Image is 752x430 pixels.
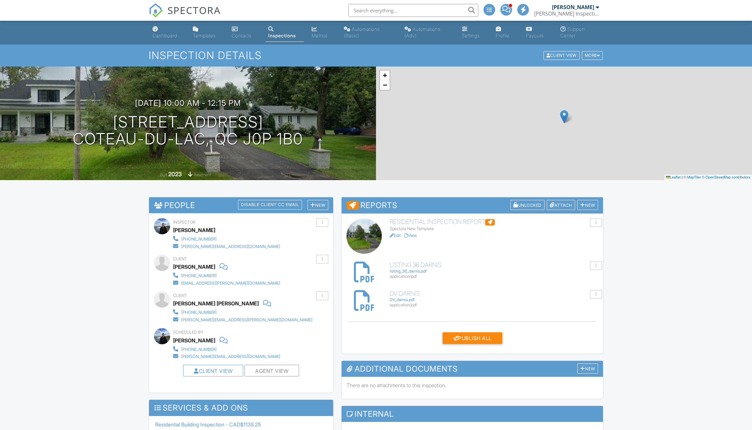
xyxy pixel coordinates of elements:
div: [PERSON_NAME][EMAIL_ADDRESS][DOMAIN_NAME] [181,354,280,359]
div: Dashboard [153,33,177,38]
a: [EMAIL_ADDRESS][PERSON_NAME][DOMAIN_NAME] [173,279,280,286]
a: Inspections [266,23,304,42]
div: 2023 [168,171,182,178]
div: Attach [547,200,575,210]
div: [EMAIL_ADDRESS][PERSON_NAME][DOMAIN_NAME] [181,281,280,286]
div: [PHONE_NUMBER] [181,237,217,242]
div: [PHONE_NUMBER] [181,273,217,278]
a: Metrics [309,23,336,42]
a: [PERSON_NAME][EMAIL_ADDRESS][DOMAIN_NAME] [173,352,280,360]
a: [PHONE_NUMBER] [173,308,312,315]
a: DV darnis DV_darnis.pdf application/pdf [390,290,598,308]
div: Templates [193,33,216,38]
div: Automations (Basic) [344,26,380,38]
a: Support Center [558,23,602,42]
a: Settings [459,23,488,42]
span: Client [173,293,187,298]
a: Contacts [229,23,260,42]
a: Payouts [523,23,553,42]
span: | [682,175,683,179]
span: basement [194,172,211,177]
div: application/pdf [390,302,598,308]
a: [PERSON_NAME][EMAIL_ADDRESS][PERSON_NAME][DOMAIN_NAME] [173,316,312,323]
a: Dashboard [150,23,185,42]
h3: Additional Documents [342,361,603,377]
h6: DV darnis [390,290,598,297]
a: [PHONE_NUMBER] [173,272,280,279]
div: [PERSON_NAME] [PERSON_NAME] [173,299,259,308]
h3: People [149,197,333,213]
div: application/pdf [390,274,598,279]
div: Support Center [560,26,585,38]
span: Client [173,256,187,261]
div: [PERSON_NAME][EMAIL_ADDRESS][DOMAIN_NAME] [181,244,280,249]
div: New [577,363,598,374]
div: Contacts [232,33,252,38]
div: Inspections [268,33,296,38]
span: SPECTORA [168,3,221,17]
div: Payouts [526,33,544,38]
a: [PHONE_NUMBER] [173,235,280,242]
img: The Best Home Inspection Software - Spectora [149,3,163,18]
a: Residential Inspection Report Spectora New Template [390,218,598,231]
span: + [383,71,387,79]
a: Client View [194,368,232,374]
div: Automations (Adv) [405,26,441,38]
a: View [405,233,417,238]
a: listing 36 darnis listing_36_darnis.pdf application/pdf [390,262,598,279]
span: − [383,81,387,89]
a: Automations (Advanced) [402,23,454,42]
h1: Inspection Details [149,50,603,61]
div: Bartnicki Inspections, 9439-9045 Quebec Inc. [534,10,599,17]
p: There are no attachments to this inspection. [346,382,598,389]
h3: Reports [342,197,603,214]
a: [PHONE_NUMBER] [173,345,280,352]
input: Search everything... [348,4,478,17]
div: Unlocked [510,200,545,210]
a: [PERSON_NAME][EMAIL_ADDRESS][DOMAIN_NAME] [173,242,280,250]
div: Settings [462,33,480,38]
div: Metrics [312,33,328,38]
div: Profile [496,33,510,38]
span: Residential Building Inspection - CAD$1138.25 [155,421,261,428]
a: Zoom in [380,70,390,80]
h1: [STREET_ADDRESS] Coteau-du-Lac, QC J0P 1B0 [73,114,303,148]
div: [PERSON_NAME] [552,4,594,10]
h6: Residential Inspection Report [390,218,598,226]
div: listing_36_darnis.pdf [390,269,598,274]
a: Zoom out [380,80,390,90]
div: [PHONE_NUMBER] [181,347,217,352]
div: DV_darnis.pdf [390,297,598,302]
a: © OpenStreetMap contributors [702,175,750,179]
div: [PHONE_NUMBER] [181,310,217,315]
div: [PERSON_NAME] [173,336,215,345]
a: Company Profile [493,23,518,42]
div: Disable Client CC Email [238,200,302,210]
span: Inspector [173,220,195,225]
div: New [577,200,598,210]
a: Leaflet [666,175,681,179]
div: [PERSON_NAME] [173,262,215,272]
a: Client View [543,53,581,57]
a: Templates [190,23,224,42]
div: Client View [544,51,580,60]
h3: Internal [342,406,603,422]
a: Automations (Basic) [341,23,397,42]
div: Spectora New Template [390,226,598,231]
div: Publish All [443,332,502,344]
img: Marker [560,110,568,123]
span: Built [160,172,167,177]
div: More [582,51,603,60]
div: New [307,200,328,210]
h3: [DATE] 10:00 am - 12:15 pm [135,99,241,107]
a: © MapTiler [683,175,701,179]
a: Edit [390,233,401,238]
div: [PERSON_NAME] [173,225,215,235]
h3: Services & Add ons [149,400,333,416]
a: SPECTORA [149,9,221,22]
h6: listing 36 darnis [390,262,598,268]
div: [PERSON_NAME][EMAIL_ADDRESS][PERSON_NAME][DOMAIN_NAME] [181,317,312,323]
li: Service: Residential Building Inspection [154,421,328,428]
span: Scheduled By [173,330,203,335]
